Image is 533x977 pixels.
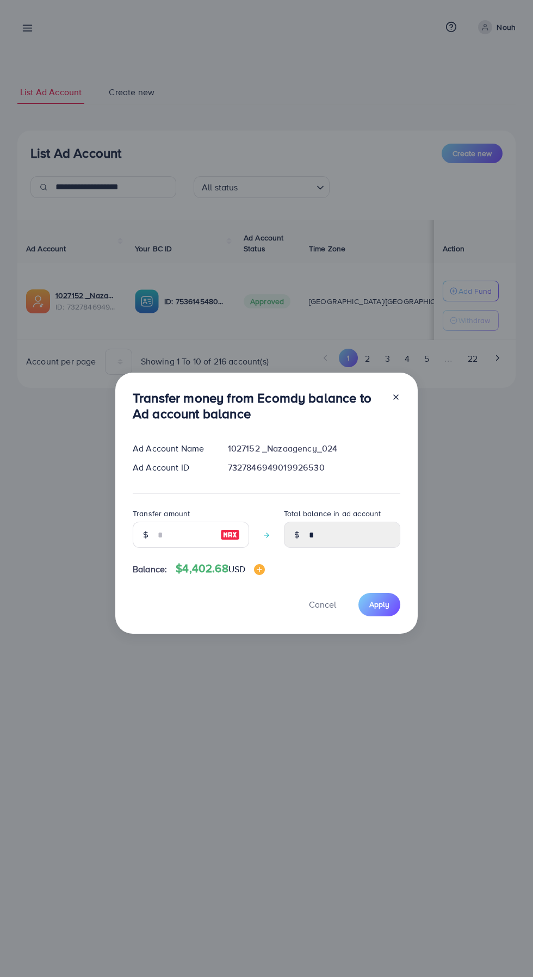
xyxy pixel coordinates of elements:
[369,599,389,610] span: Apply
[295,593,350,616] button: Cancel
[124,461,219,474] div: Ad Account ID
[219,461,409,474] div: 7327846949019926530
[358,593,400,616] button: Apply
[124,442,219,455] div: Ad Account Name
[133,508,190,519] label: Transfer amount
[254,564,265,575] img: image
[133,390,383,422] h3: Transfer money from Ecomdy balance to Ad account balance
[219,442,409,455] div: 1027152 _Nazaagency_024
[487,928,525,969] iframe: Chat
[228,563,245,575] span: USD
[176,562,265,576] h4: $4,402.68
[284,508,381,519] label: Total balance in ad account
[309,598,336,610] span: Cancel
[133,563,167,576] span: Balance:
[220,528,240,541] img: image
